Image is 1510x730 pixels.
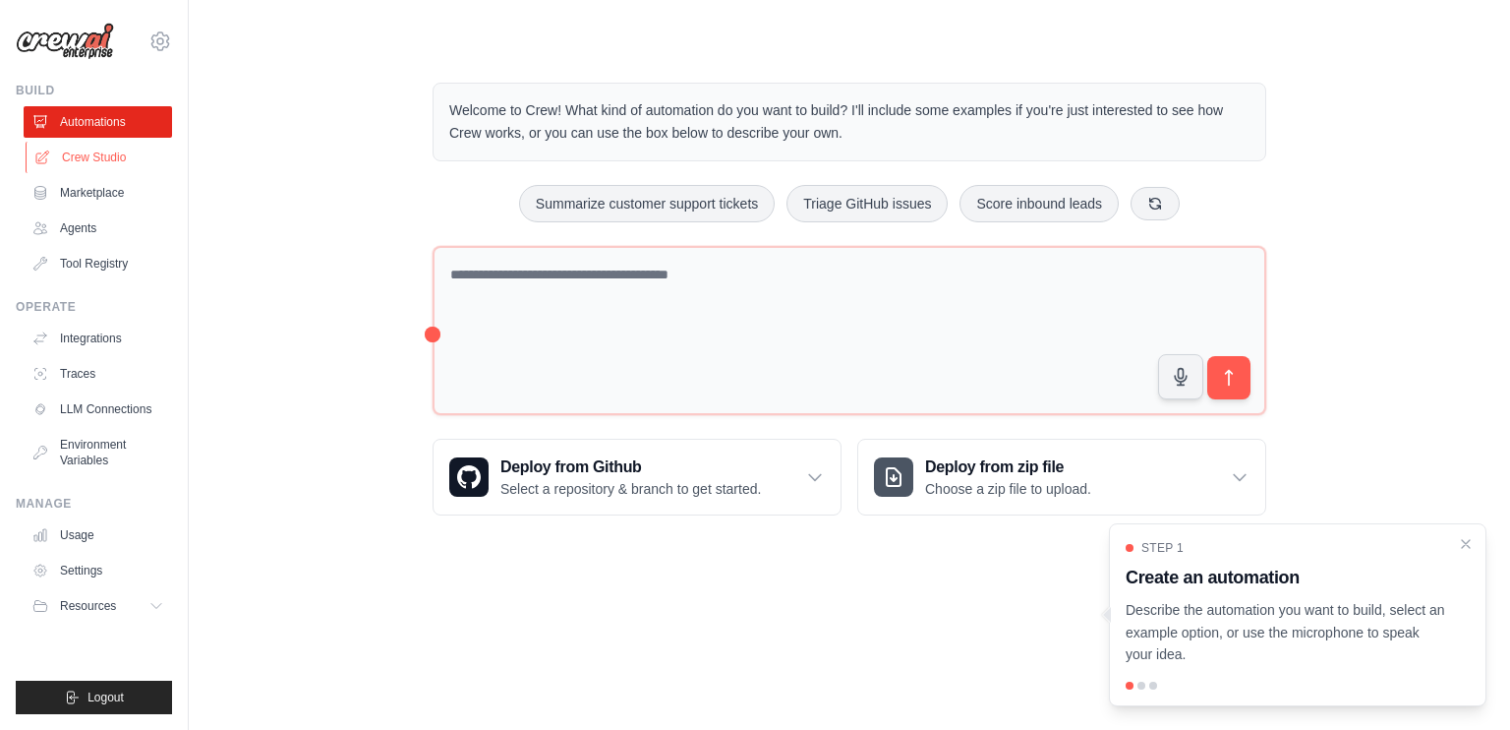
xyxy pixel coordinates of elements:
a: Traces [24,358,172,390]
a: Automations [24,106,172,138]
span: Resources [60,598,116,614]
iframe: Chat Widget [1412,636,1510,730]
a: Integrations [24,323,172,354]
p: Choose a zip file to upload. [925,479,1091,499]
h3: Deploy from Github [500,456,761,479]
div: Operate [16,299,172,315]
a: Agents [24,213,172,244]
p: Welcome to Crew! What kind of automation do you want to build? I'll include some examples if you'... [449,99,1249,145]
a: Environment Variables [24,429,172,476]
button: Resources [24,590,172,622]
button: Close walkthrough [1458,536,1474,552]
a: Usage [24,519,172,551]
a: LLM Connections [24,394,172,425]
h3: Deploy from zip file [925,456,1091,479]
span: Logout [87,690,124,705]
span: Step 1 [1141,540,1184,556]
div: Build [16,83,172,98]
button: Summarize customer support tickets [519,185,775,222]
div: Manage [16,496,172,512]
button: Score inbound leads [959,185,1119,222]
a: Tool Registry [24,248,172,279]
a: Settings [24,555,172,586]
button: Triage GitHub issues [786,185,948,222]
a: Marketplace [24,177,172,209]
p: Select a repository & branch to get started. [500,479,761,499]
a: Crew Studio [26,142,174,173]
p: Describe the automation you want to build, select an example option, or use the microphone to spe... [1126,599,1446,666]
button: Logout [16,681,172,714]
h3: Create an automation [1126,564,1446,591]
img: Logo [16,23,114,60]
